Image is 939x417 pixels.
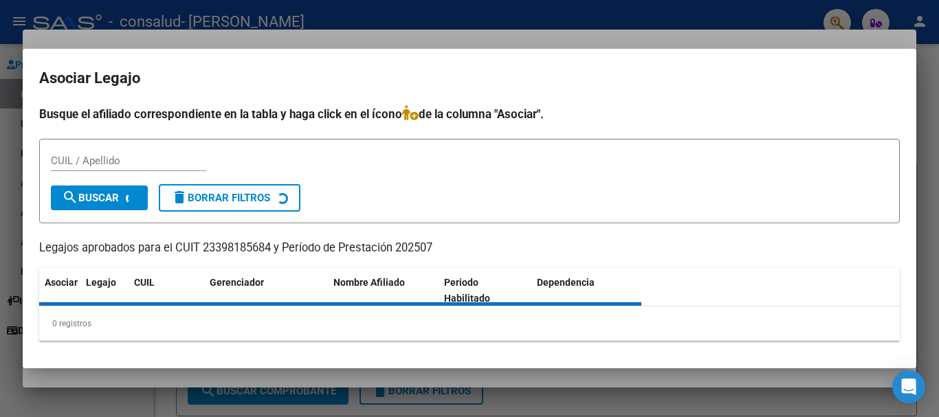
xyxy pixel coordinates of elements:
mat-icon: delete [171,189,188,205]
span: Borrar Filtros [171,192,270,204]
h4: Busque el afiliado correspondiente en la tabla y haga click en el ícono de la columna "Asociar". [39,105,900,123]
button: Borrar Filtros [159,184,300,212]
datatable-header-cell: Asociar [39,268,80,313]
span: Nombre Afiliado [333,277,405,288]
button: Buscar [51,185,148,210]
span: Gerenciador [210,277,264,288]
mat-icon: search [62,189,78,205]
datatable-header-cell: Legajo [80,268,129,313]
span: Asociar [45,277,78,288]
h2: Asociar Legajo [39,65,900,91]
datatable-header-cell: Nombre Afiliado [328,268,439,313]
div: 0 registros [39,306,900,341]
datatable-header-cell: Periodo Habilitado [439,268,531,313]
span: CUIL [134,277,155,288]
span: Buscar [62,192,119,204]
div: Open Intercom Messenger [892,370,925,403]
datatable-header-cell: Dependencia [531,268,642,313]
datatable-header-cell: CUIL [129,268,204,313]
p: Legajos aprobados para el CUIT 23398185684 y Período de Prestación 202507 [39,240,900,257]
span: Periodo Habilitado [444,277,490,304]
span: Legajo [86,277,116,288]
datatable-header-cell: Gerenciador [204,268,328,313]
span: Dependencia [537,277,595,288]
